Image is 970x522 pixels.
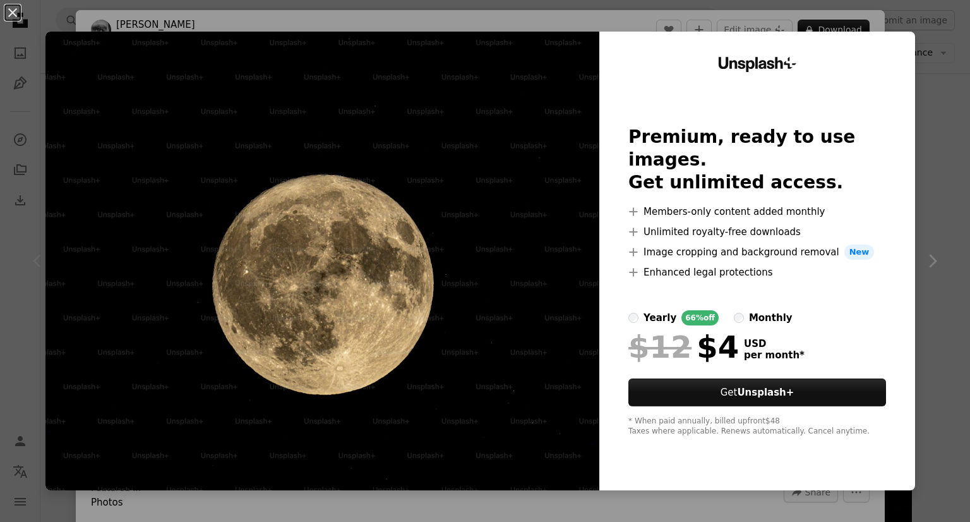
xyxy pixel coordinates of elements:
[644,310,676,325] div: yearly
[744,338,805,349] span: USD
[628,416,886,437] div: * When paid annually, billed upfront $48 Taxes where applicable. Renews automatically. Cancel any...
[628,224,886,240] li: Unlimited royalty-free downloads
[628,204,886,219] li: Members-only content added monthly
[737,387,794,398] strong: Unsplash+
[628,331,692,363] span: $12
[734,313,744,323] input: monthly
[628,331,739,363] div: $4
[844,245,875,260] span: New
[744,349,805,361] span: per month *
[681,310,719,325] div: 66% off
[628,245,886,260] li: Image cropping and background removal
[628,379,886,406] button: GetUnsplash+
[628,126,886,194] h2: Premium, ready to use images. Get unlimited access.
[749,310,793,325] div: monthly
[628,313,638,323] input: yearly66%off
[628,265,886,280] li: Enhanced legal protections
